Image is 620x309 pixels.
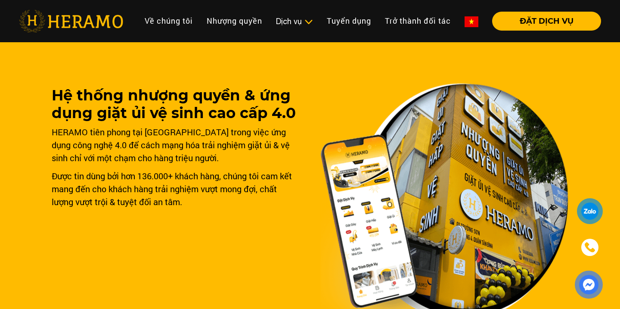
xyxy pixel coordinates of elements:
[19,10,123,32] img: heramo-logo.png
[304,18,313,26] img: subToggleIcon
[200,12,269,30] a: Nhượng quyền
[485,17,601,25] a: ĐẶT DỊCH VỤ
[465,16,478,27] img: vn-flag.png
[584,241,596,253] img: phone-icon
[276,16,313,27] div: Dịch vụ
[578,236,602,259] a: phone-icon
[52,125,300,164] div: HERAMO tiên phong tại [GEOGRAPHIC_DATA] trong việc ứng dụng công nghệ 4.0 để cách mạng hóa trải n...
[492,12,601,31] button: ĐẶT DỊCH VỤ
[378,12,458,30] a: Trở thành đối tác
[52,169,300,208] div: Được tin dùng bởi hơn 136.000+ khách hàng, chúng tôi cam kết mang đến cho khách hàng trải nghiệm ...
[320,12,378,30] a: Tuyển dụng
[138,12,200,30] a: Về chúng tôi
[52,87,300,122] h1: Hệ thống nhượng quyền & ứng dụng giặt ủi vệ sinh cao cấp 4.0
